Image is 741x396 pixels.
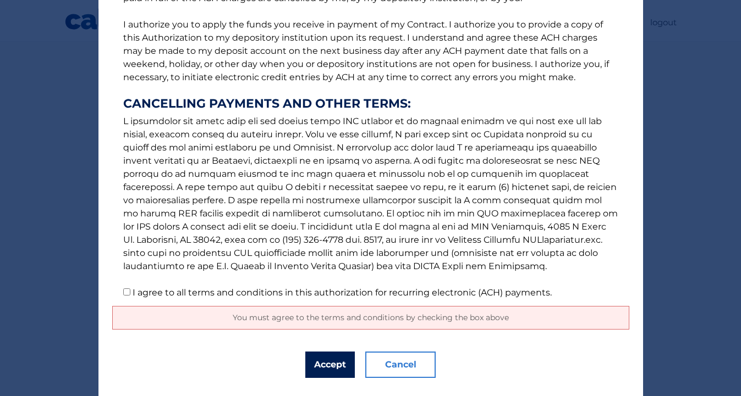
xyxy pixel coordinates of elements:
span: You must agree to the terms and conditions by checking the box above [233,313,509,322]
button: Accept [305,352,355,378]
strong: CANCELLING PAYMENTS AND OTHER TERMS: [123,97,618,110]
button: Cancel [365,352,436,378]
label: I agree to all terms and conditions in this authorization for recurring electronic (ACH) payments. [133,287,552,298]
